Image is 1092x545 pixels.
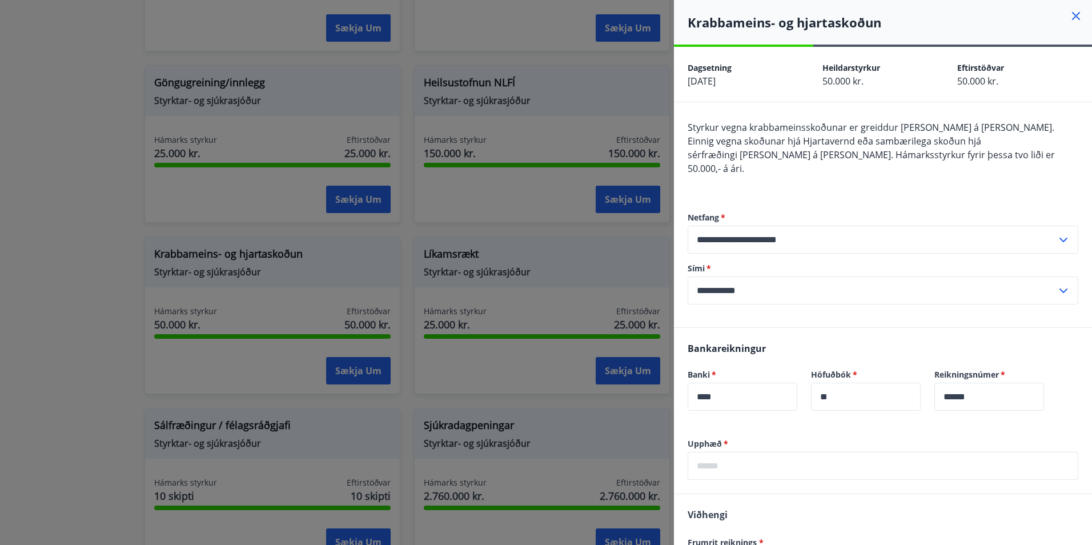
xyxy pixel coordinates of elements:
[688,452,1078,480] div: Upphæð
[688,438,1078,450] label: Upphæð
[811,369,921,380] label: Höfuðbók
[688,508,728,521] span: Viðhengi
[688,369,797,380] label: Banki
[688,14,1092,31] h4: Krabbameins- og hjartaskoðun
[688,342,766,355] span: Bankareikningur
[957,75,998,87] span: 50.000 kr.
[688,263,1078,274] label: Sími
[688,121,1054,147] span: Styrkur vegna krabbameinsskoðunar er greiddur [PERSON_NAME] á [PERSON_NAME]. Einnig vegna skoðuna...
[688,212,1078,223] label: Netfang
[688,149,1055,175] span: sérfræðingi [PERSON_NAME] á [PERSON_NAME]. Hámarksstyrkur fyrir þessa tvo liði er 50.000,- á ári.
[934,369,1044,380] label: Reikningsnúmer
[688,75,716,87] span: [DATE]
[957,62,1004,73] span: Eftirstöðvar
[688,62,732,73] span: Dagsetning
[822,75,864,87] span: 50.000 kr.
[822,62,880,73] span: Heildarstyrkur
